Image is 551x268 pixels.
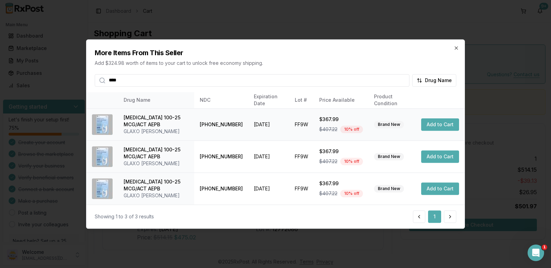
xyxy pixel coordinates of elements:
th: Price Available [314,92,368,109]
td: FF9W [289,141,314,173]
button: Add to Cart [421,150,459,163]
button: Add to Cart [421,118,459,131]
div: [MEDICAL_DATA] 100-25 MCG/ACT AEPB [124,114,189,128]
div: Brand New [374,121,404,128]
th: Drug Name [118,92,194,109]
div: 10 % off [340,126,363,133]
td: FF9W [289,173,314,205]
span: $407.22 [319,126,337,133]
button: Add to Cart [421,182,459,195]
td: [PHONE_NUMBER] [194,109,248,141]
div: 10 % off [340,158,363,165]
div: $367.99 [319,148,363,155]
td: [DATE] [248,141,289,173]
td: [DATE] [248,109,289,141]
td: [PHONE_NUMBER] [194,173,248,205]
td: [DATE] [248,173,289,205]
div: GLAXO [PERSON_NAME] [124,128,189,135]
span: Drug Name [425,77,452,84]
div: GLAXO [PERSON_NAME] [124,192,189,199]
td: [PHONE_NUMBER] [194,141,248,173]
th: Lot # [289,92,314,109]
div: 10 % off [340,190,363,197]
span: 1 [542,245,547,250]
div: [MEDICAL_DATA] 100-25 MCG/ACT AEPB [124,146,189,160]
iframe: Intercom live chat [528,245,544,261]
button: Drug Name [412,74,456,87]
div: Brand New [374,153,404,160]
div: GLAXO [PERSON_NAME] [124,160,189,167]
div: $367.99 [319,116,363,123]
img: Breo Ellipta 100-25 MCG/ACT AEPB [92,114,113,135]
button: 1 [428,210,441,223]
td: FF9W [289,109,314,141]
img: Breo Ellipta 100-25 MCG/ACT AEPB [92,178,113,199]
img: Breo Ellipta 100-25 MCG/ACT AEPB [92,146,113,167]
p: Add $324.98 worth of items to your cart to unlock free economy shipping. [95,60,456,67]
th: Expiration Date [248,92,289,109]
div: Showing 1 to 3 of 3 results [95,213,154,220]
th: NDC [194,92,248,109]
th: Product Condition [368,92,416,109]
span: $407.22 [319,158,337,165]
div: $367.99 [319,180,363,187]
h2: More Items From This Seller [95,48,456,58]
div: [MEDICAL_DATA] 100-25 MCG/ACT AEPB [124,178,189,192]
div: Brand New [374,185,404,192]
span: $407.22 [319,190,337,197]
